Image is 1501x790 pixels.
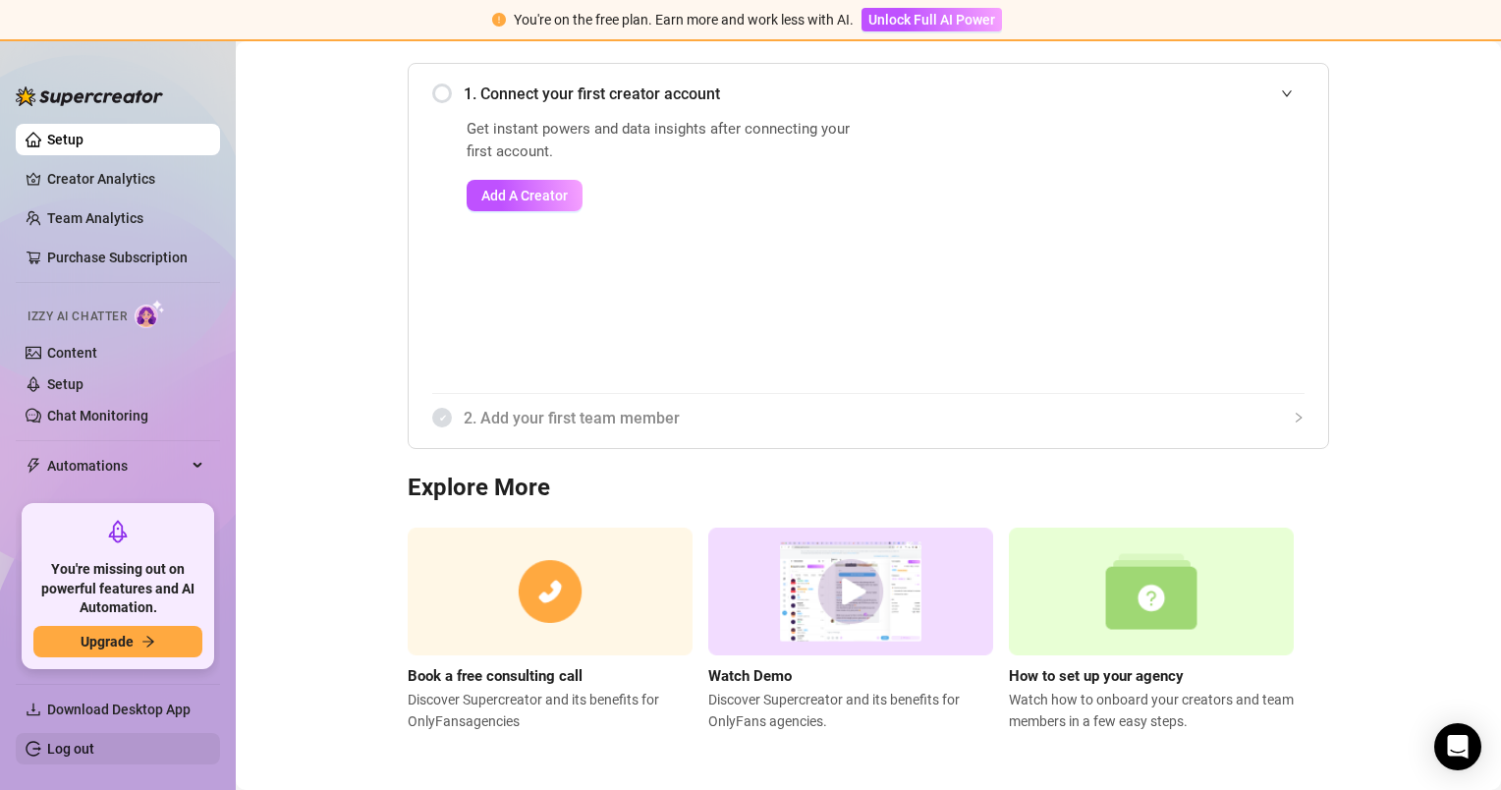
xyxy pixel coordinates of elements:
[47,210,143,226] a: Team Analytics
[708,689,993,732] span: Discover Supercreator and its benefits for OnlyFans agencies.
[26,458,41,474] span: thunderbolt
[47,242,204,273] a: Purchase Subscription
[81,634,134,649] span: Upgrade
[1434,723,1481,770] div: Open Intercom Messenger
[408,689,693,732] span: Discover Supercreator and its benefits for OnlyFans agencies
[708,528,993,732] a: Watch DemoDiscover Supercreator and its benefits for OnlyFans agencies.
[464,82,1305,106] span: 1. Connect your first creator account
[26,702,41,717] span: download
[862,12,1002,28] a: Unlock Full AI Power
[1009,528,1294,732] a: How to set up your agencyWatch how to onboard your creators and team members in a few easy steps.
[408,667,583,685] strong: Book a free consulting call
[1281,87,1293,99] span: expanded
[47,741,94,757] a: Log out
[408,528,693,732] a: Book a free consulting callDiscover Supercreator and its benefits for OnlyFansagencies
[862,8,1002,31] button: Unlock Full AI Power
[47,450,187,481] span: Automations
[467,180,583,211] button: Add A Creator
[408,473,1329,504] h3: Explore More
[708,528,993,656] img: supercreator demo
[47,163,204,195] a: Creator Analytics
[33,560,202,618] span: You're missing out on powerful features and AI Automation.
[1009,667,1184,685] strong: How to set up your agency
[432,394,1305,442] div: 2. Add your first team member
[106,520,130,543] span: rocket
[868,12,995,28] span: Unlock Full AI Power
[28,308,127,326] span: Izzy AI Chatter
[912,118,1305,369] iframe: Add Creators
[1009,528,1294,656] img: setup agency guide
[1293,412,1305,423] span: collapsed
[708,667,792,685] strong: Watch Demo
[47,132,83,147] a: Setup
[481,188,568,203] span: Add A Creator
[514,12,854,28] span: You're on the free plan. Earn more and work less with AI.
[467,180,862,211] a: Add A Creator
[47,408,148,423] a: Chat Monitoring
[47,345,97,361] a: Content
[467,118,862,164] span: Get instant powers and data insights after connecting your first account.
[16,86,163,106] img: logo-BBDzfeDw.svg
[1009,689,1294,732] span: Watch how to onboard your creators and team members in a few easy steps.
[492,13,506,27] span: exclamation-circle
[47,376,83,392] a: Setup
[141,635,155,649] span: arrow-right
[464,406,1305,430] span: 2. Add your first team member
[408,528,693,656] img: consulting call
[47,489,187,521] span: Chat Copilot
[135,300,165,328] img: AI Chatter
[33,626,202,657] button: Upgradearrow-right
[432,70,1305,118] div: 1. Connect your first creator account
[47,702,191,717] span: Download Desktop App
